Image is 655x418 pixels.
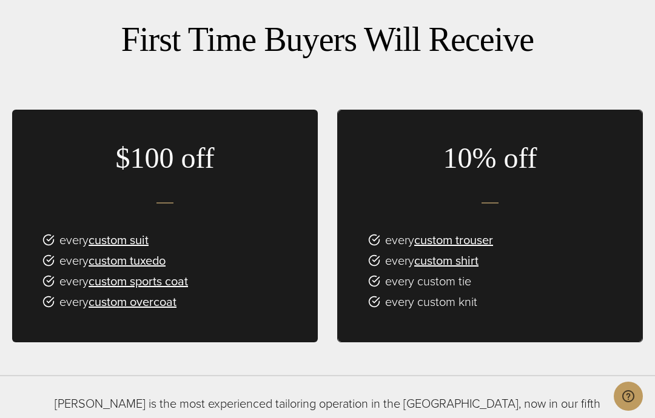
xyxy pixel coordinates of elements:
[614,382,643,412] iframe: Opens a widget where you can chat to one of our agents
[414,231,493,249] a: custom trouser
[89,272,188,290] a: custom sports coat
[59,271,188,291] span: every
[385,251,479,270] span: every
[59,251,166,270] span: every
[89,231,149,249] a: custom suit
[59,230,149,250] span: every
[385,230,493,250] span: every
[414,251,479,270] a: custom shirt
[12,141,318,176] h3: $100 off
[89,251,166,270] a: custom tuxedo
[385,292,477,311] span: every custom knit
[59,292,176,311] span: every
[385,271,471,291] span: every custom tie
[89,293,176,311] a: custom overcoat
[12,18,643,61] h2: First Time Buyers Will Receive
[338,141,642,176] h3: 10% off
